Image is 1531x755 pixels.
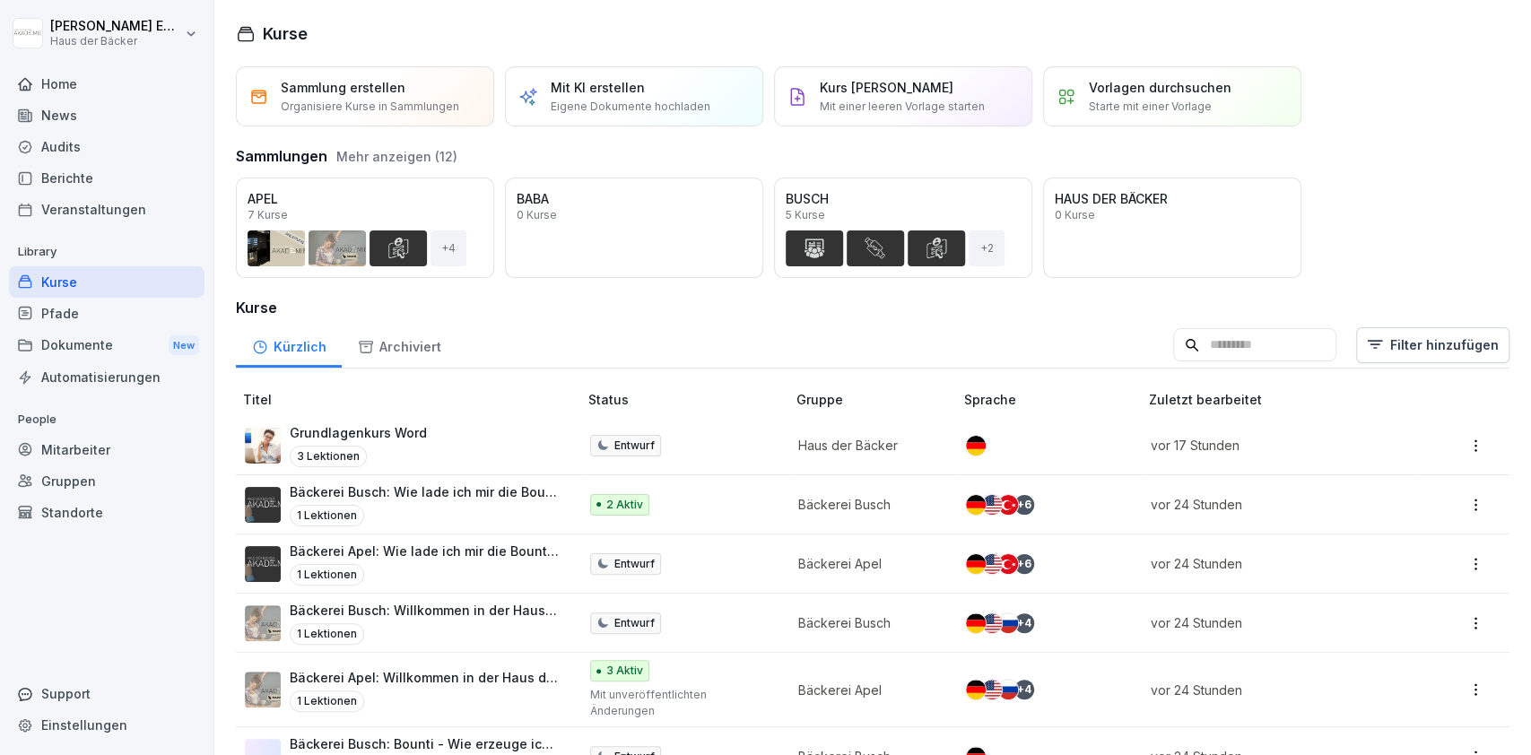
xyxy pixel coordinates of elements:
div: + 6 [1014,495,1034,515]
p: Eigene Dokumente hochladen [551,99,710,115]
p: APEL [248,189,483,208]
a: DokumenteNew [9,329,204,362]
p: Sprache [964,390,1142,409]
a: Kurse [9,266,204,298]
img: qd5wkxyhqr8mhll453q1ftfp.png [245,428,281,464]
p: Haus der Bäcker [50,35,181,48]
p: 1 Lektionen [290,623,364,645]
a: BABA0 Kurse [505,178,763,278]
h1: Kurse [263,22,308,46]
p: vor 24 Stunden [1151,495,1396,514]
p: Library [9,238,204,266]
div: Dokumente [9,329,204,362]
p: Bäckerei Apel [798,554,935,573]
p: BABA [517,189,752,208]
img: q9sahz27cr80k0viuyzdhycv.png [245,605,281,641]
p: Gruppe [796,390,957,409]
p: Mit einer leeren Vorlage starten [820,99,985,115]
a: Automatisierungen [9,361,204,393]
p: 0 Kurse [517,210,557,221]
p: BUSCH [786,189,1021,208]
p: Entwurf [614,556,655,572]
p: 1 Lektionen [290,690,364,712]
img: s78w77shk91l4aeybtorc9h7.png [245,487,281,523]
a: Audits [9,131,204,162]
p: Bäckerei Busch [798,495,935,514]
p: Bäckerei Busch: Bounti - Wie erzeuge ich einen Kursbericht? [290,734,560,753]
a: APEL7 Kurse+4 [236,178,494,278]
a: Pfade [9,298,204,329]
div: Support [9,678,204,709]
img: us.svg [982,554,1002,574]
a: BUSCH5 Kurse+2 [774,178,1032,278]
p: 5 Kurse [786,210,825,221]
img: s78w77shk91l4aeybtorc9h7.png [245,546,281,582]
img: us.svg [982,613,1002,633]
img: q9sahz27cr80k0viuyzdhycv.png [245,672,281,707]
p: Bäckerei Apel: Willkommen in der Haus der Bäcker Akademie mit Bounti! [290,668,560,687]
p: Vorlagen durchsuchen [1089,78,1231,97]
p: Bäckerei Busch [798,613,935,632]
img: ru.svg [998,680,1018,699]
p: 2 Aktiv [606,497,643,513]
p: Kurs [PERSON_NAME] [820,78,953,97]
p: 3 Lektionen [290,446,367,467]
img: de.svg [966,554,986,574]
p: vor 17 Stunden [1151,436,1396,455]
img: de.svg [966,613,986,633]
p: Zuletzt bearbeitet [1149,390,1417,409]
div: + 4 [431,230,466,266]
a: Einstellungen [9,709,204,741]
a: Mitarbeiter [9,434,204,465]
img: us.svg [982,680,1002,699]
p: Sammlung erstellen [281,78,405,97]
p: Entwurf [614,438,655,454]
div: + 4 [1014,680,1034,699]
img: us.svg [982,495,1002,515]
p: 7 Kurse [248,210,288,221]
p: 0 Kurse [1055,210,1095,221]
div: + 4 [1014,613,1034,633]
p: vor 24 Stunden [1151,554,1396,573]
p: Organisiere Kurse in Sammlungen [281,99,459,115]
a: Archiviert [342,322,457,368]
p: Entwurf [614,615,655,631]
a: HAUS DER BÄCKER0 Kurse [1043,178,1301,278]
a: Kürzlich [236,322,342,368]
a: Gruppen [9,465,204,497]
p: [PERSON_NAME] Ehlerding [50,19,181,34]
a: Home [9,68,204,100]
img: de.svg [966,436,986,456]
div: News [9,100,204,131]
p: Grundlagenkurs Word [290,423,427,442]
h3: Kurse [236,297,1509,318]
p: Bäckerei Apel: Wie lade ich mir die Bounti App herunter? [290,542,560,560]
p: Bäckerei Busch: Wie lade ich mir die Bounti App herunter? [290,482,560,501]
button: Filter hinzufügen [1356,327,1509,363]
a: Standorte [9,497,204,528]
h3: Sammlungen [236,145,327,167]
p: Titel [243,390,581,409]
p: Mit KI erstellen [551,78,645,97]
p: Haus der Bäcker [798,436,935,455]
a: Veranstaltungen [9,194,204,225]
img: tr.svg [998,495,1018,515]
img: de.svg [966,495,986,515]
p: 1 Lektionen [290,505,364,526]
p: 3 Aktiv [606,663,643,679]
a: Berichte [9,162,204,194]
img: ru.svg [998,613,1018,633]
p: vor 24 Stunden [1151,613,1396,632]
div: New [169,335,199,356]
